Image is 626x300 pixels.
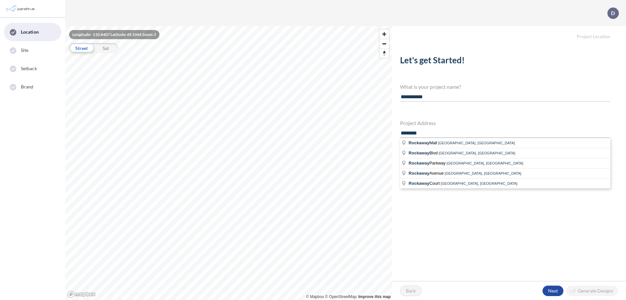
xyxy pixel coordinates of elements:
[409,150,439,155] span: Blvd
[21,29,39,35] span: Location
[21,65,37,72] span: Setback
[21,84,34,90] span: Brand
[409,161,429,166] span: Rockaway
[358,294,391,299] a: Improve this map
[400,84,610,90] h4: What is your project name?
[380,39,389,48] button: Zoom out
[543,286,563,296] button: Next
[94,43,118,53] div: Sat
[548,288,558,294] p: Next
[380,48,389,58] button: Reset bearing to north
[380,29,389,39] button: Zoom in
[409,150,429,155] span: Rockaway
[441,182,517,185] span: [GEOGRAPHIC_DATA], [GEOGRAPHIC_DATA]
[67,291,96,298] a: Mapbox homepage
[392,26,626,39] h5: Project Location
[69,43,94,53] div: Street
[400,120,610,126] h4: Project Address
[325,294,357,299] a: OpenStreetMap
[65,26,392,300] canvas: Map
[409,181,440,186] span: Court
[380,49,389,58] span: Reset bearing to north
[400,55,610,68] h2: Let's get Started!
[439,151,515,155] span: [GEOGRAPHIC_DATA], [GEOGRAPHIC_DATA]
[447,161,523,165] span: [GEOGRAPHIC_DATA], [GEOGRAPHIC_DATA]
[611,10,615,16] p: D
[21,47,28,54] span: Site
[409,140,438,145] span: Mall
[409,171,429,176] span: Rockaway
[306,294,324,299] a: Mapbox
[409,181,429,186] span: Rockaway
[438,141,515,145] span: [GEOGRAPHIC_DATA], [GEOGRAPHIC_DATA]
[409,161,446,166] span: Parkway
[409,171,444,176] span: Avenue
[445,171,521,175] span: [GEOGRAPHIC_DATA], [GEOGRAPHIC_DATA]
[5,3,37,15] img: Parafin
[69,30,159,39] div: Longitude: -110.8407 Latitude: 49.1044 Zoom: 2
[409,140,429,145] span: Rockaway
